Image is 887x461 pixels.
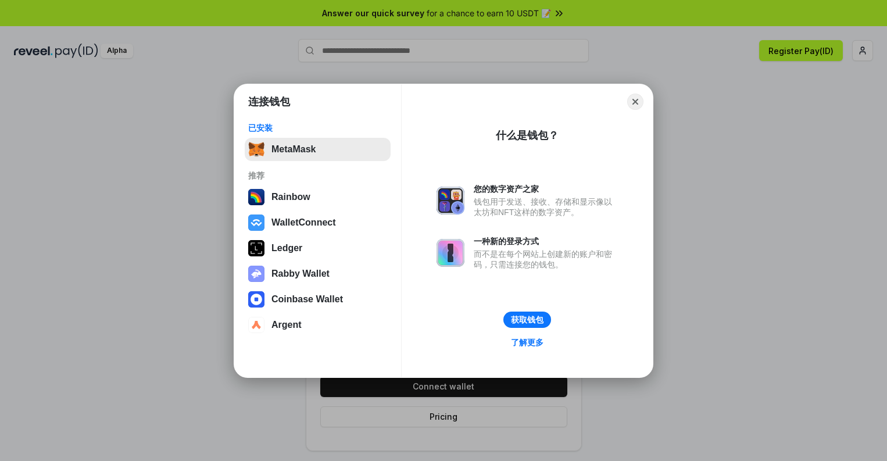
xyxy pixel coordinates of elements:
div: Argent [271,320,302,330]
div: 一种新的登录方式 [474,236,618,246]
button: Close [627,94,643,110]
button: Rainbow [245,185,391,209]
div: 了解更多 [511,337,543,348]
img: svg+xml,%3Csvg%20width%3D%2228%22%20height%3D%2228%22%20viewBox%3D%220%200%2028%2028%22%20fill%3D... [248,317,264,333]
button: Rabby Wallet [245,262,391,285]
div: 而不是在每个网站上创建新的账户和密码，只需连接您的钱包。 [474,249,618,270]
div: 推荐 [248,170,387,181]
button: Coinbase Wallet [245,288,391,311]
div: WalletConnect [271,217,336,228]
img: svg+xml,%3Csvg%20xmlns%3D%22http%3A%2F%2Fwww.w3.org%2F2000%2Fsvg%22%20fill%3D%22none%22%20viewBox... [437,187,464,215]
div: Ledger [271,243,302,253]
h1: 连接钱包 [248,95,290,109]
button: WalletConnect [245,211,391,234]
a: 了解更多 [504,335,550,350]
div: MetaMask [271,144,316,155]
img: svg+xml,%3Csvg%20xmlns%3D%22http%3A%2F%2Fwww.w3.org%2F2000%2Fsvg%22%20fill%3D%22none%22%20viewBox... [248,266,264,282]
button: MetaMask [245,138,391,161]
img: svg+xml,%3Csvg%20xmlns%3D%22http%3A%2F%2Fwww.w3.org%2F2000%2Fsvg%22%20fill%3D%22none%22%20viewBox... [437,239,464,267]
div: 钱包用于发送、接收、存储和显示像以太坊和NFT这样的数字资产。 [474,196,618,217]
button: Argent [245,313,391,337]
img: svg+xml,%3Csvg%20fill%3D%22none%22%20height%3D%2233%22%20viewBox%3D%220%200%2035%2033%22%20width%... [248,141,264,158]
div: 已安装 [248,123,387,133]
button: Ledger [245,237,391,260]
div: 什么是钱包？ [496,128,559,142]
div: Rainbow [271,192,310,202]
img: svg+xml,%3Csvg%20width%3D%22120%22%20height%3D%22120%22%20viewBox%3D%220%200%20120%20120%22%20fil... [248,189,264,205]
div: Coinbase Wallet [271,294,343,305]
img: svg+xml,%3Csvg%20width%3D%2228%22%20height%3D%2228%22%20viewBox%3D%220%200%2028%2028%22%20fill%3D... [248,291,264,308]
div: 您的数字资产之家 [474,184,618,194]
img: svg+xml,%3Csvg%20xmlns%3D%22http%3A%2F%2Fwww.w3.org%2F2000%2Fsvg%22%20width%3D%2228%22%20height%3... [248,240,264,256]
div: Rabby Wallet [271,269,330,279]
img: svg+xml,%3Csvg%20width%3D%2228%22%20height%3D%2228%22%20viewBox%3D%220%200%2028%2028%22%20fill%3D... [248,215,264,231]
div: 获取钱包 [511,315,543,325]
button: 获取钱包 [503,312,551,328]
